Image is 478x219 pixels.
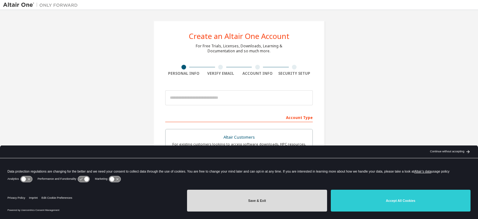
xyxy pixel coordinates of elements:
div: Security Setup [276,71,313,76]
div: Account Info [239,71,276,76]
div: Personal Info [165,71,202,76]
div: For Free Trials, Licenses, Downloads, Learning & Documentation and so much more. [196,44,282,54]
div: Verify Email [202,71,239,76]
div: Account Type [165,112,313,122]
div: Altair Customers [169,133,309,142]
div: For existing customers looking to access software downloads, HPC resources, community, trainings ... [169,142,309,152]
div: Create an Altair One Account [189,32,289,40]
img: Altair One [3,2,81,8]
